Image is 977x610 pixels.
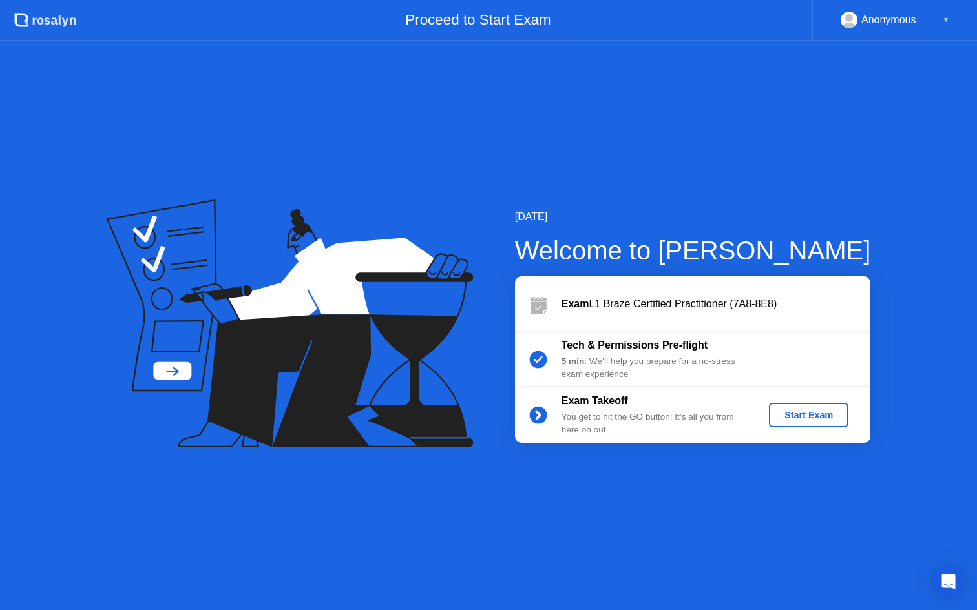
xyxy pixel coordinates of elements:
div: ▼ [943,12,949,28]
b: Exam [562,298,589,309]
b: Tech & Permissions Pre-flight [562,340,708,351]
div: Anonymous [861,12,916,28]
div: [DATE] [515,209,871,225]
div: Welcome to [PERSON_NAME] [515,231,871,270]
div: You get to hit the GO button! It’s all you from here on out [562,411,748,437]
div: Start Exam [774,410,843,420]
b: Exam Takeoff [562,395,628,406]
b: 5 min [562,356,585,366]
div: : We’ll help you prepare for a no-stress exam experience [562,355,748,381]
div: Open Intercom Messenger [933,566,964,597]
div: L1 Braze Certified Practitioner (7A8-8E8) [562,296,870,312]
button: Start Exam [769,403,848,427]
